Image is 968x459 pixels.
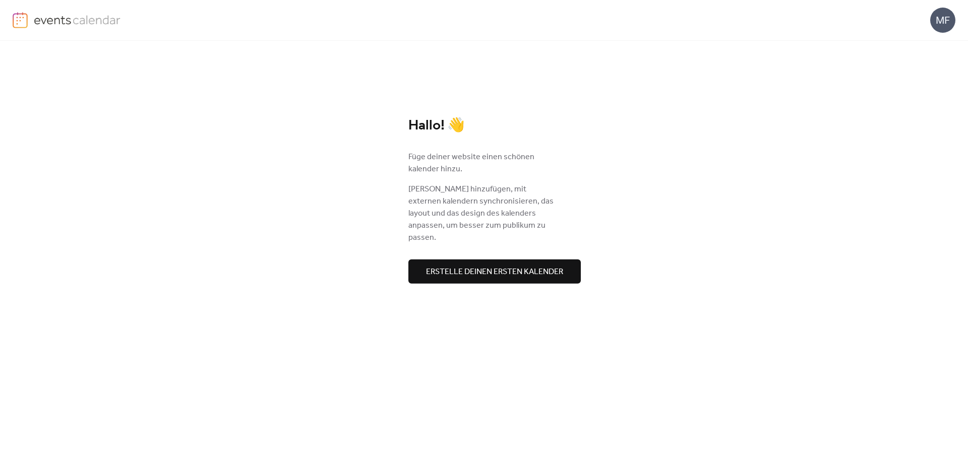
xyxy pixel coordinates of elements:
span: Füge deiner website einen schönen kalender hinzu. [408,151,560,175]
div: MF [930,8,955,33]
button: Erstelle deinen ersten kalender [408,259,581,283]
img: logo-type [34,12,121,27]
span: Erstelle deinen ersten kalender [426,266,563,278]
div: Hallo! 👋 [408,116,560,134]
img: logo [13,12,28,28]
span: [PERSON_NAME] hinzufügen, mit externen kalendern synchronisieren, das layout und das design des k... [408,183,560,243]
